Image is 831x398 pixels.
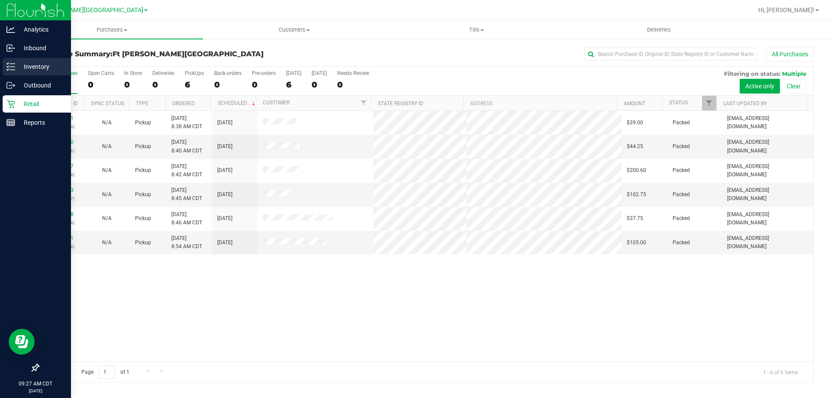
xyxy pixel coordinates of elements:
[252,80,276,90] div: 0
[203,21,385,39] a: Customers
[378,100,423,107] a: State Registry ID
[102,215,112,221] span: Not Applicable
[217,239,232,247] span: [DATE]
[385,21,567,39] a: Tills
[624,100,645,107] a: Amount
[218,100,257,106] a: Scheduled
[627,166,646,175] span: $200.60
[49,187,74,193] a: 12001863
[386,26,567,34] span: Tills
[88,80,114,90] div: 0
[568,21,750,39] a: Deliveries
[21,21,203,39] a: Purchases
[135,119,151,127] span: Pickup
[217,191,232,199] span: [DATE]
[15,99,67,109] p: Retail
[102,166,112,175] button: N/A
[627,119,643,127] span: $39.00
[669,100,688,106] a: Status
[4,388,67,394] p: [DATE]
[102,191,112,197] span: Not Applicable
[727,162,808,179] span: [EMAIL_ADDRESS][DOMAIN_NAME]
[6,118,15,127] inline-svg: Reports
[49,211,74,217] a: 12001888
[217,142,232,151] span: [DATE]
[627,214,643,223] span: $37.75
[727,234,808,251] span: [EMAIL_ADDRESS][DOMAIN_NAME]
[15,80,67,91] p: Outbound
[252,70,276,76] div: Pre-orders
[172,100,195,107] a: Ordered
[49,115,74,121] a: 12001771
[217,166,232,175] span: [DATE]
[113,50,264,58] span: Ft [PERSON_NAME][GEOGRAPHIC_DATA]
[4,380,67,388] p: 09:27 AM CDT
[74,366,136,379] span: Page of 1
[312,80,327,90] div: 0
[152,70,174,76] div: Deliveries
[6,25,15,34] inline-svg: Analytics
[29,6,143,14] span: Ft [PERSON_NAME][GEOGRAPHIC_DATA]
[152,80,174,90] div: 0
[673,191,690,199] span: Packed
[727,210,808,227] span: [EMAIL_ADDRESS][DOMAIN_NAME]
[673,142,690,151] span: Packed
[627,239,646,247] span: $105.00
[727,114,808,131] span: [EMAIL_ADDRESS][DOMAIN_NAME]
[357,96,371,110] a: Filter
[627,191,646,199] span: $102.75
[171,162,202,179] span: [DATE] 8:42 AM CDT
[214,70,242,76] div: Back-orders
[171,114,202,131] span: [DATE] 8:38 AM CDT
[171,186,202,203] span: [DATE] 8:45 AM CDT
[49,163,74,169] a: 12001847
[15,43,67,53] p: Inbound
[6,44,15,52] inline-svg: Inbound
[102,239,112,247] button: N/A
[135,166,151,175] span: Pickup
[727,138,808,155] span: [EMAIL_ADDRESS][DOMAIN_NAME]
[463,96,617,111] th: Address
[124,80,142,90] div: 0
[171,210,202,227] span: [DATE] 8:46 AM CDT
[136,100,148,107] a: Type
[88,70,114,76] div: Open Carts
[38,50,296,58] h3: Purchase Summary:
[102,119,112,127] button: N/A
[702,96,716,110] a: Filter
[171,138,202,155] span: [DATE] 8:40 AM CDT
[15,61,67,72] p: Inventory
[6,100,15,108] inline-svg: Retail
[102,191,112,199] button: N/A
[217,214,232,223] span: [DATE]
[102,239,112,246] span: Not Applicable
[203,26,385,34] span: Customers
[49,139,74,145] a: 12001830
[171,234,202,251] span: [DATE] 8:54 AM CDT
[49,235,74,241] a: 12001931
[214,80,242,90] div: 0
[102,214,112,223] button: N/A
[724,70,780,77] span: Filtering on status:
[15,24,67,35] p: Analytics
[727,186,808,203] span: [EMAIL_ADDRESS][DOMAIN_NAME]
[286,70,301,76] div: [DATE]
[135,214,151,223] span: Pickup
[758,6,815,13] span: Hi, [PERSON_NAME]!
[6,62,15,71] inline-svg: Inventory
[91,100,124,107] a: Sync Status
[102,142,112,151] button: N/A
[263,100,290,106] a: Customer
[312,70,327,76] div: [DATE]
[337,70,369,76] div: Needs Review
[217,119,232,127] span: [DATE]
[185,70,204,76] div: PickUps
[185,80,204,90] div: 6
[9,329,35,355] iframe: Resource center
[766,47,814,61] button: All Purchases
[782,70,806,77] span: Multiple
[673,214,690,223] span: Packed
[635,26,683,34] span: Deliveries
[781,79,806,94] button: Clear
[102,143,112,149] span: Not Applicable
